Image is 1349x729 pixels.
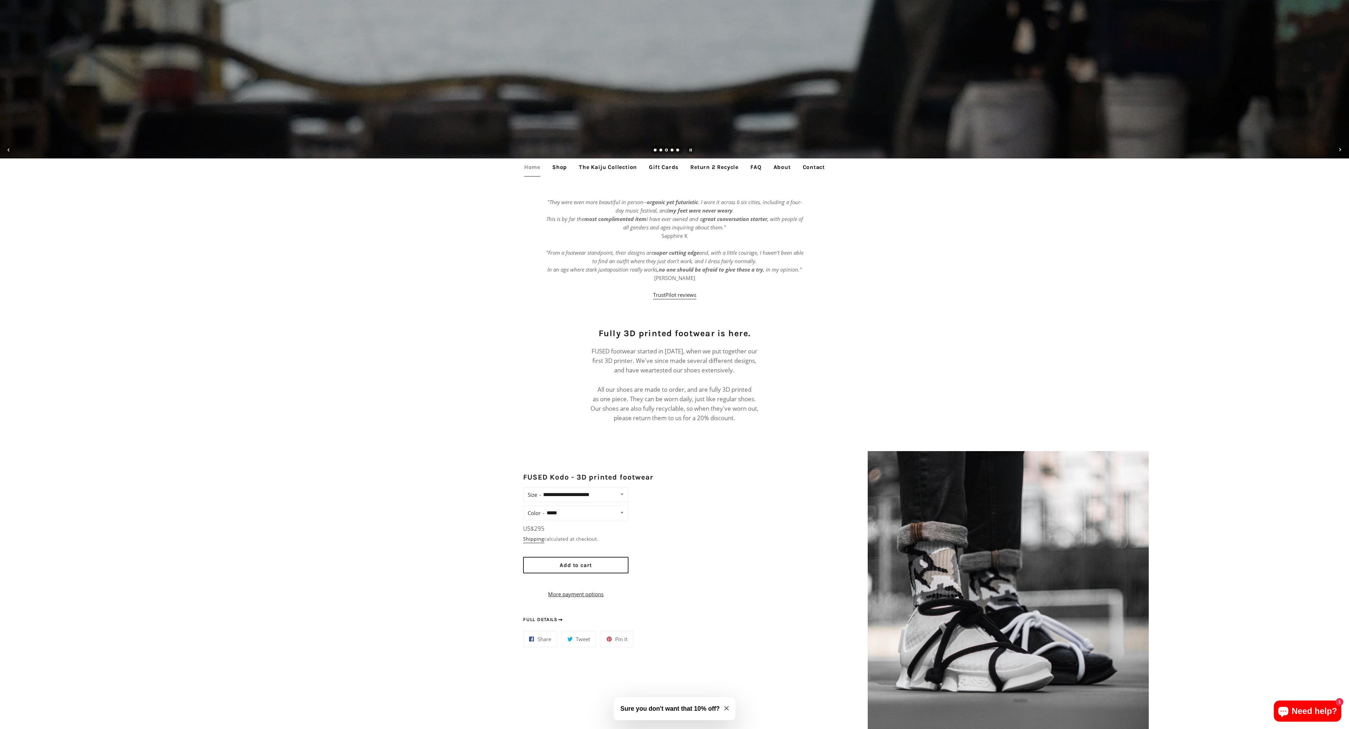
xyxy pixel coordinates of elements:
[768,158,796,176] a: About
[523,557,628,573] button: Add to cart
[523,590,628,598] a: More payment options
[654,249,699,256] strong: super cutting edge
[683,142,698,158] button: Pause slideshow
[644,158,684,176] a: Gift Cards
[685,158,744,176] a: Return 2 Recycle
[537,636,551,643] span: Share
[615,198,802,214] em: . I wore it across 6 six cities, including a four-day music festival, and
[623,215,803,231] em: , with people of all genders and ages inquiring about them."
[547,158,572,176] a: Shop
[560,562,592,568] span: Add to cart
[574,158,642,176] a: The Kaiju Collection
[669,207,732,214] strong: my feet were never weary
[584,215,646,222] strong: most complimented item
[523,525,545,533] span: US$295
[671,149,674,152] a: Load slide 4
[523,472,653,482] h2: FUSED Kodo - 3D printed footwear
[654,149,657,152] a: Load slide 1
[523,535,544,543] a: Shipping
[659,149,663,152] a: Load slide 2
[519,158,546,176] a: Home
[547,198,647,206] em: "They were even more beautiful in person--
[1272,701,1343,723] inbox-online-store-chat: Shopify online store chat
[665,149,669,152] a: Slide 3, current
[676,149,680,152] a: Load slide 5
[576,636,590,643] span: Tweet
[1332,142,1348,158] button: Next slide
[589,346,759,423] p: FUSED footwear started in [DATE], when we put together our first 3D printer. We've since made sev...
[547,249,803,273] em: and, with a little courage, I haven’t been able to find an outfit where they just don’t work, and...
[1,142,17,158] button: Previous slide
[745,158,767,176] a: FAQ
[763,266,802,273] em: , in my opinion."
[589,327,759,339] h2: Fully 3D printed footwear is here.
[523,535,628,543] div: calculated at checkout.
[797,158,830,176] a: Contact
[647,198,698,206] strong: organic yet futuristic
[528,508,545,518] label: Color
[528,490,541,500] label: Size
[615,636,627,643] span: Pin it
[546,249,654,256] em: "From a footwear standpoint, their designs are
[653,291,696,299] a: TrustPilot reviews
[659,266,763,273] strong: no one should be afraid to give these a try
[545,198,804,299] p: Sapphire K [PERSON_NAME]
[646,215,703,222] em: I have ever owned and a
[703,215,767,222] strong: great conversation starter
[523,616,563,624] a: Full details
